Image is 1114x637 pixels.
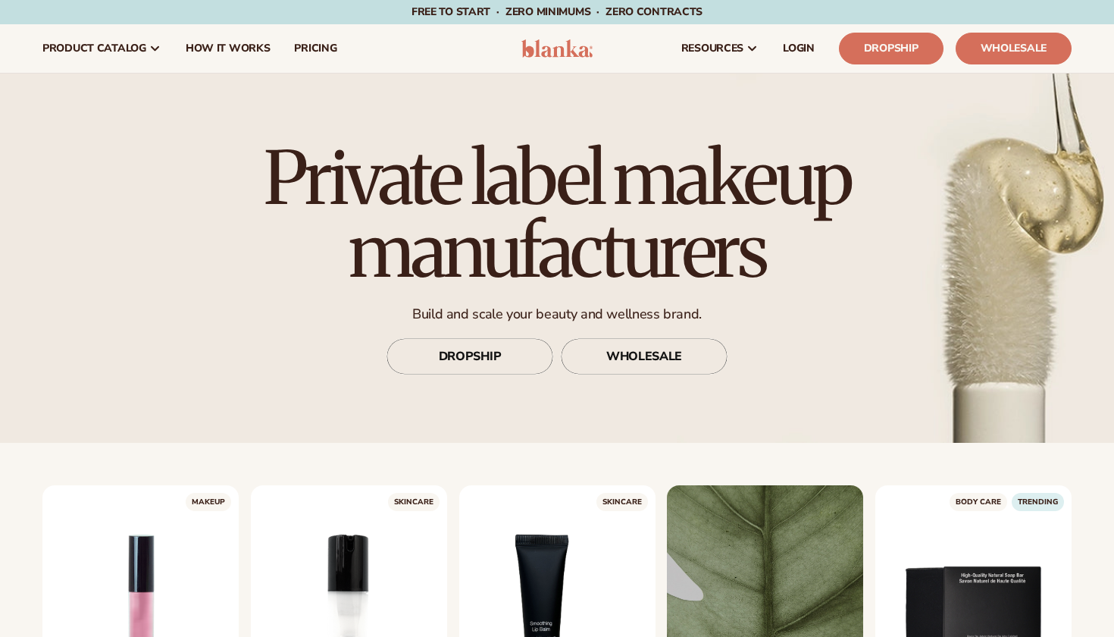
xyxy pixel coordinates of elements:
[186,42,271,55] span: How It Works
[411,5,703,19] span: Free to start · ZERO minimums · ZERO contracts
[839,33,943,64] a: Dropship
[783,42,815,55] span: LOGIN
[294,42,336,55] span: pricing
[386,338,553,375] a: DROPSHIP
[42,42,146,55] span: product catalog
[174,24,283,73] a: How It Works
[30,24,174,73] a: product catalog
[681,42,743,55] span: resources
[561,338,728,375] a: WHOLESALE
[956,33,1072,64] a: Wholesale
[521,39,593,58] img: logo
[220,142,894,287] h1: Private label makeup manufacturers
[771,24,827,73] a: LOGIN
[669,24,771,73] a: resources
[220,306,894,323] p: Build and scale your beauty and wellness brand.
[282,24,349,73] a: pricing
